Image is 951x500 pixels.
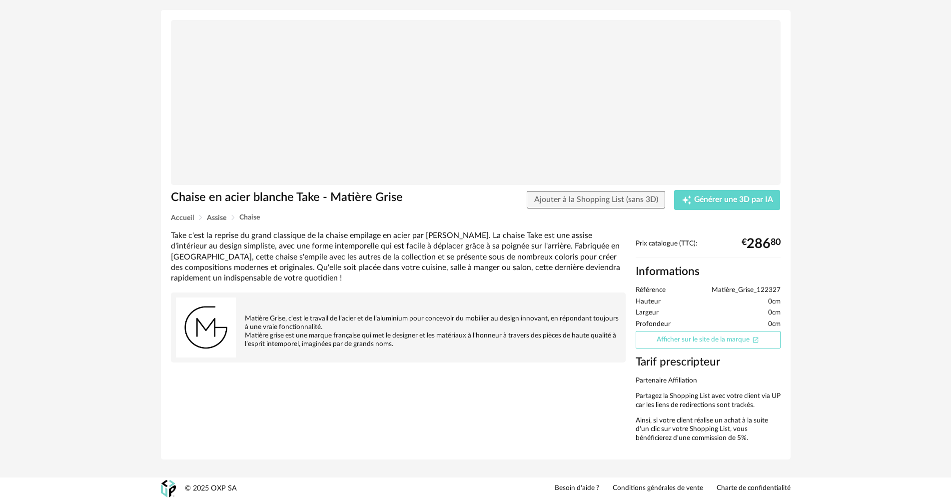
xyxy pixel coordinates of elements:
[171,190,419,205] h1: Chaise en acier blanche Take - Matière Grise
[161,480,176,497] img: OXP
[636,331,781,348] a: Afficher sur le site de la marqueOpen In New icon
[636,320,671,329] span: Profondeur
[712,286,781,295] span: Matière_Grise_122327
[636,297,661,306] span: Hauteur
[768,320,781,329] span: 0cm
[742,240,781,248] div: € 80
[636,392,781,409] p: Partagez la Shopping List avec votre client via UP car les liens de redirections sont trackés.
[171,230,626,283] div: Take c'est la reprise du grand classique de la chaise empilage en acier par [PERSON_NAME]. La cha...
[682,195,692,205] span: Creation icon
[171,214,194,221] span: Accueil
[768,308,781,317] span: 0cm
[768,297,781,306] span: 0cm
[636,416,781,443] p: Ainsi, si votre client réalise un achat à la suite d'un clic sur votre Shopping List, vous bénéfi...
[636,376,781,385] p: Partenaire Affiliation
[636,286,666,295] span: Référence
[176,297,236,357] img: brand logo
[207,214,226,221] span: Assise
[717,484,791,493] a: Charte de confidentialité
[527,191,666,209] button: Ajouter à la Shopping List (sans 3D)
[694,196,773,204] span: Générer une 3D par IA
[674,190,780,210] button: Creation icon Générer une 3D par IA
[534,195,658,203] span: Ajouter à la Shopping List (sans 3D)
[171,20,781,185] img: Product pack shot
[636,308,659,317] span: Largeur
[636,264,781,279] h2: Informations
[636,355,781,369] h3: Tarif prescripteur
[239,214,260,221] span: Chaise
[636,239,781,258] div: Prix catalogue (TTC):
[613,484,703,493] a: Conditions générales de vente
[555,484,599,493] a: Besoin d'aide ?
[747,240,771,248] span: 286
[752,335,759,342] span: Open In New icon
[185,484,237,493] div: © 2025 OXP SA
[171,214,781,221] div: Breadcrumb
[176,297,621,348] div: Matière Grise, c'est le travail de l’acier et de l’aluminium pour concevoir du mobilier au design...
